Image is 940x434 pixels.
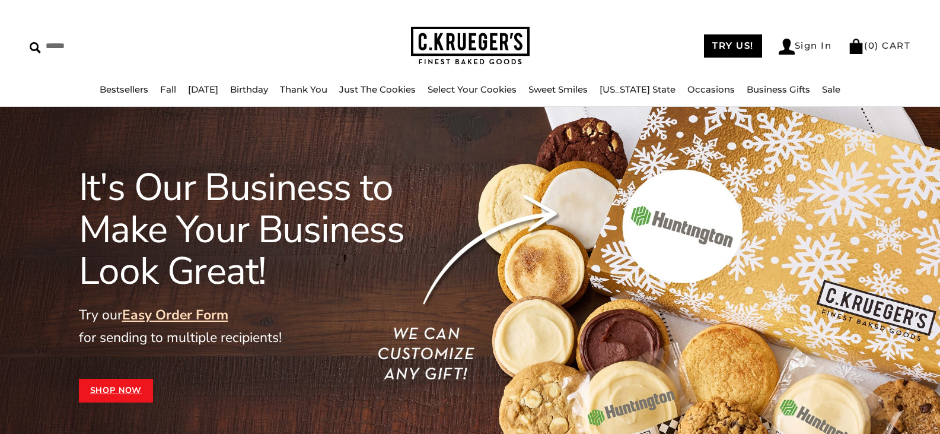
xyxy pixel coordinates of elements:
img: Bag [848,39,864,54]
a: Thank You [280,84,327,95]
img: Account [779,39,795,55]
input: Search [30,37,171,55]
a: Easy Order Form [122,306,228,324]
a: Bestsellers [100,84,148,95]
p: Try our for sending to multiple recipients! [79,304,456,349]
a: Select Your Cookies [428,84,517,95]
a: Shop Now [79,379,154,403]
a: (0) CART [848,40,910,51]
a: Birthday [230,84,268,95]
a: Occasions [687,84,735,95]
a: Sign In [779,39,832,55]
span: 0 [868,40,875,51]
a: Just The Cookies [339,84,416,95]
img: Search [30,42,41,53]
a: Sweet Smiles [528,84,588,95]
a: [DATE] [188,84,218,95]
a: [US_STATE] State [600,84,675,95]
a: Fall [160,84,176,95]
h1: It's Our Business to Make Your Business Look Great! [79,167,456,292]
a: Business Gifts [747,84,810,95]
a: TRY US! [704,34,762,58]
img: C.KRUEGER'S [411,27,530,65]
a: Sale [822,84,840,95]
